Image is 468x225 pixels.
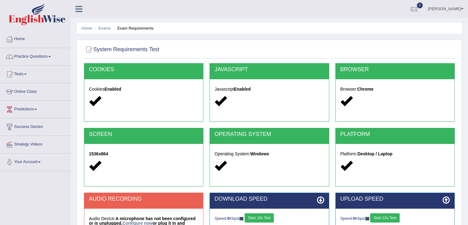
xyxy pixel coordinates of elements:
[99,26,111,31] a: Exams
[82,26,92,31] a: Home
[89,196,198,202] h2: AUDIO RECORDING
[0,48,70,63] a: Practice Questions
[340,67,450,73] h2: BROWSER
[353,216,355,221] strong: 0
[340,152,450,156] h5: Platform:
[214,67,324,73] h2: JAVASCRIPT
[214,213,324,224] div: Speed: Kbps
[340,131,450,137] h2: PLATFORM
[105,87,121,92] strong: Enabled
[89,131,198,137] h2: SCREEN
[234,87,250,92] strong: Enabled
[417,2,423,8] span: 0
[0,66,70,81] a: Tests
[0,136,70,151] a: Strategy Videos
[89,151,108,156] strong: 1536x864
[89,87,198,92] h5: Cookies
[340,87,450,92] h5: Browser:
[214,87,324,92] h5: Javascript
[370,213,399,223] button: Start 10s Test
[89,67,198,73] h2: COOKIES
[0,31,70,46] a: Home
[214,131,324,137] h2: OPERATING SYSTEM
[250,151,269,156] strong: Windows
[340,196,450,202] h2: UPLOAD SPEED
[0,153,70,169] a: Your Account
[214,152,324,156] h5: Operating System:
[0,118,70,134] a: Success Stories
[227,216,230,221] strong: 0
[214,196,324,202] h2: DOWNLOAD SPEED
[0,101,70,116] a: Predictions
[340,213,450,224] div: Speed: Kbps
[358,151,393,156] strong: Desktop / Laptop
[238,217,243,220] img: ajax-loader-fb-connection.gif
[0,83,70,99] a: Online Class
[357,87,374,92] strong: Chrome
[112,25,154,31] li: Exam Requirements
[245,213,274,223] button: Start 10s Test
[364,217,369,220] img: ajax-loader-fb-connection.gif
[84,45,159,54] h2: System Requirements Test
